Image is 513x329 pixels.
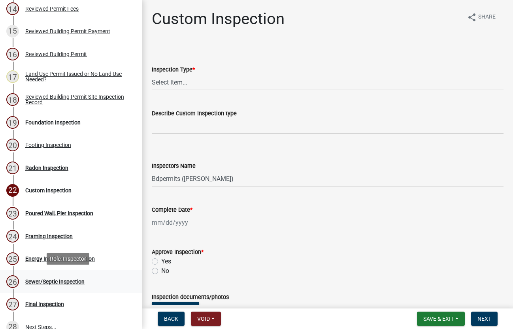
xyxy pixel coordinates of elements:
[6,252,19,265] div: 25
[47,253,89,265] div: Role: Inspector
[25,279,85,284] div: Sewer/Septic Inspection
[25,211,93,216] div: Poured Wall, Pier Inspection
[25,94,130,105] div: Reviewed Building Permit Site Inspection Record
[6,116,19,129] div: 19
[6,48,19,60] div: 16
[152,250,204,255] label: Approve Inspection
[25,233,73,239] div: Framing Inspection
[417,312,465,326] button: Save & Exit
[158,312,185,326] button: Back
[25,28,110,34] div: Reviewed Building Permit Payment
[6,139,19,151] div: 20
[6,207,19,220] div: 23
[152,164,196,169] label: Inspectors Name
[152,9,285,28] h1: Custom Inspection
[25,71,130,82] div: Land Use Permit Issued or No Land Use Needed?
[197,316,210,322] span: Void
[6,230,19,243] div: 24
[6,70,19,83] div: 17
[152,295,229,300] label: Inspection documents/photos
[6,162,19,174] div: 21
[25,165,68,171] div: Radon Inspection
[25,120,81,125] div: Foundation Inspection
[478,13,496,22] span: Share
[6,93,19,106] div: 18
[161,257,171,266] label: Yes
[25,6,79,11] div: Reviewed Permit Fees
[25,51,87,57] div: Reviewed Building Permit
[152,67,195,73] label: Inspection Type
[25,142,71,148] div: Footing Inspection
[461,9,502,25] button: shareShare
[191,312,221,326] button: Void
[477,316,491,322] span: Next
[467,13,477,22] i: share
[423,316,454,322] span: Save & Exit
[6,2,19,15] div: 14
[25,188,72,193] div: Custom Inspection
[152,302,199,316] button: Select files
[164,316,178,322] span: Back
[161,266,169,276] label: No
[152,214,224,231] input: mm/dd/yyyy
[471,312,498,326] button: Next
[6,184,19,197] div: 22
[6,298,19,310] div: 27
[25,301,64,307] div: Final Inspection
[152,111,237,117] label: Describe Custom Inspection type
[6,25,19,38] div: 15
[25,256,95,261] div: Energy Insulation Inspection
[152,207,192,213] label: Complete Date
[6,275,19,288] div: 26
